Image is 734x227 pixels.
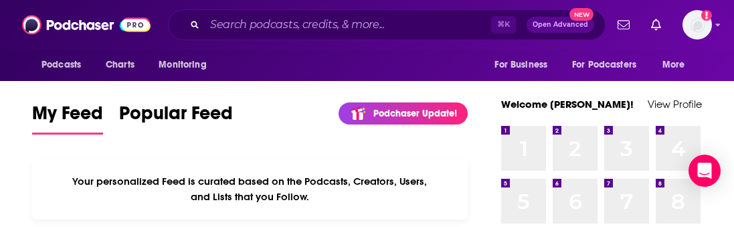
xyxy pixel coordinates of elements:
[682,10,712,40] span: Logged in as KCarter
[97,52,143,78] a: Charts
[159,56,206,74] span: Monitoring
[32,102,103,133] span: My Feed
[682,10,712,40] button: Show profile menu
[612,13,635,36] a: Show notifications dropdown
[373,108,457,119] p: Podchaser Update!
[119,102,233,133] span: Popular Feed
[205,14,491,35] input: Search podcasts, credits, & more...
[41,56,81,74] span: Podcasts
[32,52,98,78] button: open menu
[527,17,594,33] button: Open AdvancedNew
[32,159,468,220] div: Your personalized Feed is curated based on the Podcasts, Creators, Users, and Lists that you Follow.
[501,98,634,110] a: Welcome [PERSON_NAME]!
[494,56,547,74] span: For Business
[22,12,151,37] img: Podchaser - Follow, Share and Rate Podcasts
[32,102,103,135] a: My Feed
[648,98,702,110] a: View Profile
[662,56,685,74] span: More
[168,9,606,40] div: Search podcasts, credits, & more...
[572,56,636,74] span: For Podcasters
[689,155,721,187] div: Open Intercom Messenger
[653,52,702,78] button: open menu
[485,52,564,78] button: open menu
[563,52,656,78] button: open menu
[701,10,712,21] svg: Add a profile image
[119,102,233,135] a: Popular Feed
[106,56,134,74] span: Charts
[533,21,588,28] span: Open Advanced
[149,52,223,78] button: open menu
[569,8,593,21] span: New
[682,10,712,40] img: User Profile
[491,16,516,33] span: ⌘ K
[646,13,666,36] a: Show notifications dropdown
